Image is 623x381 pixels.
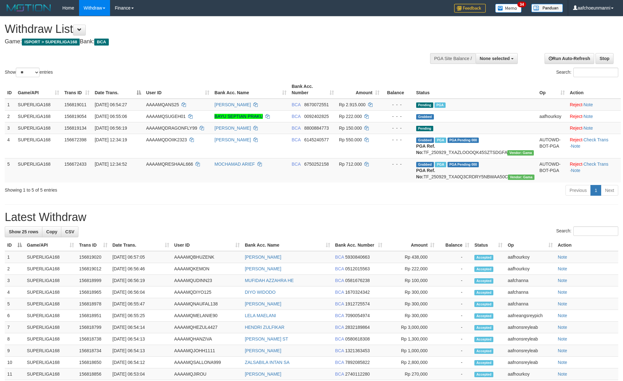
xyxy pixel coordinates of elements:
td: AAAAMQHANZIVA [172,333,242,345]
td: SUPERLIGA168 [24,368,77,380]
span: Accepted [474,255,493,260]
td: Rp 1,300,000 [385,333,437,345]
th: Balance: activate to sort column ascending [437,239,472,251]
span: 156672398 [64,137,86,142]
span: Show 25 rows [9,229,38,234]
td: 156818650 [77,357,110,368]
span: Accepted [474,278,493,284]
th: Date Trans.: activate to sort column descending [92,81,144,99]
td: SUPERLIGA168 [15,122,62,134]
a: ZALSABILA INTAN SA [245,360,289,365]
a: Note [571,144,581,149]
td: Rp 222,000 [385,263,437,275]
span: Accepted [474,267,493,272]
span: Copy 1670324342 to clipboard [345,290,370,295]
h1: Withdraw List [5,23,409,35]
td: Rp 3,000,000 [385,322,437,333]
a: Note [558,313,567,318]
td: 156818951 [77,310,110,322]
td: [DATE] 06:56:46 [110,263,172,275]
span: BCA [335,255,344,260]
th: Amount: activate to sort column ascending [336,81,382,99]
a: 1 [590,185,601,196]
select: Showentries [16,68,40,77]
td: · · [567,134,621,158]
a: Copy [42,226,61,237]
div: - - - [385,101,411,108]
td: 8 [5,333,24,345]
span: 156819011 [64,102,86,107]
span: BCA [94,39,108,46]
th: Amount: activate to sort column ascending [385,239,437,251]
span: Rp 2.915.000 [339,102,366,107]
td: SUPERLIGA168 [24,263,77,275]
span: Copy 0512015563 to clipboard [345,266,370,271]
td: 4 [5,286,24,298]
b: PGA Ref. No: [416,144,435,155]
span: BCA [335,266,344,271]
a: [PERSON_NAME] [245,372,281,377]
td: - [437,345,472,357]
a: [PERSON_NAME] [245,301,281,306]
td: aafneangsreypich [505,310,555,322]
td: AAAAMQKEMON [172,263,242,275]
td: SUPERLIGA168 [24,251,77,263]
span: Copy 7892085822 to clipboard [345,360,370,365]
th: Balance [382,81,414,99]
td: - [437,357,472,368]
span: 156819054 [64,114,86,119]
a: Show 25 rows [5,226,42,237]
span: Pending [416,126,433,131]
input: Search: [573,226,618,236]
a: [PERSON_NAME] [245,255,281,260]
div: - - - [385,161,411,167]
label: Show entries [5,68,53,77]
td: AAAAMQUDINN23 [172,275,242,286]
a: Note [558,301,567,306]
td: SUPERLIGA168 [24,275,77,286]
td: aafhourkoy [505,263,555,275]
span: [DATE] 12:34:19 [95,137,127,142]
span: Copy [46,229,57,234]
img: MOTION_logo.png [5,3,53,13]
td: [DATE] 06:54:12 [110,357,172,368]
th: User ID: activate to sort column ascending [144,81,212,99]
td: SUPERLIGA168 [24,298,77,310]
span: BCA [335,278,344,283]
span: Accepted [474,325,493,330]
th: Game/API: activate to sort column ascending [24,239,77,251]
th: Op: activate to sort column ascending [505,239,555,251]
td: 3 [5,275,24,286]
span: Rp 550.000 [339,137,362,142]
a: HENDRI ZULFIKAR [245,325,284,330]
a: Note [558,325,567,330]
span: BCA [335,336,344,341]
td: [DATE] 06:57:05 [110,251,172,263]
div: PGA Site Balance / [430,53,476,64]
td: AAAAMQJIROU [172,368,242,380]
span: Marked by aafsoycanthlai [435,162,446,167]
a: Previous [565,185,591,196]
td: 9 [5,345,24,357]
td: SUPERLIGA168 [24,333,77,345]
a: [PERSON_NAME] [245,348,281,353]
span: BCA [292,114,300,119]
td: · [567,122,621,134]
span: BCA [292,126,300,131]
a: Note [558,278,567,283]
span: BCA [335,301,344,306]
td: 10 [5,357,24,368]
span: ISPORT > SUPERLIGA168 [22,39,80,46]
span: BCA [335,360,344,365]
td: [DATE] 06:54:14 [110,322,172,333]
th: Game/API: activate to sort column ascending [15,81,62,99]
span: AAAAMQDOIIK2323 [146,137,187,142]
button: None selected [476,53,518,64]
th: Status [414,81,537,99]
td: SUPERLIGA168 [15,110,62,122]
label: Search: [556,68,618,77]
div: - - - [385,137,411,143]
td: SUPERLIGA168 [24,286,77,298]
td: aafchanna [505,298,555,310]
span: BCA [292,137,300,142]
